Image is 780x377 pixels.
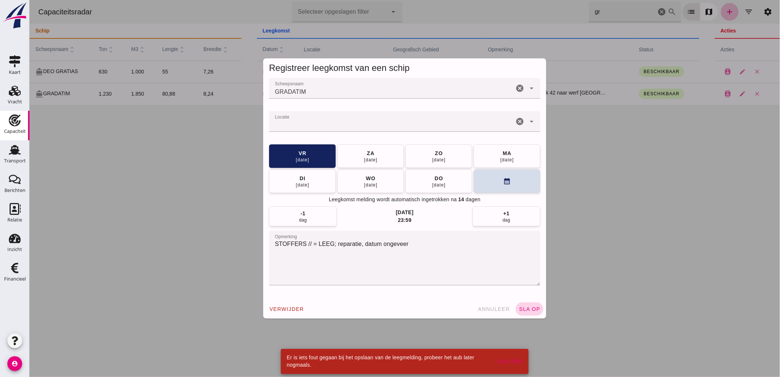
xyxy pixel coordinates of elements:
div: do [405,175,414,182]
div: Transport [4,158,26,163]
div: [DATE] [334,182,348,188]
div: Vracht [8,99,22,104]
button: ma[DATE] [444,144,511,168]
button: wo[DATE] [308,169,375,193]
button: za[DATE] [308,144,375,168]
div: [DATE] [366,209,384,216]
div: zo [405,150,414,157]
div: ma [473,150,482,157]
div: wo [336,175,346,182]
span: Registreer leegkomst van een schip [240,63,380,73]
i: Open [498,84,506,93]
div: [DATE] [403,157,417,163]
div: -1 [271,210,276,217]
span: annuleer [448,306,481,312]
div: [DATE] [334,157,348,163]
span: dagen [436,196,451,203]
button: Sluiten [465,355,496,368]
button: vr[DATE] [240,144,306,168]
div: dag [270,217,278,223]
button: sla op [486,302,514,316]
span: 14 [429,196,435,203]
button: zo[DATE] [376,144,443,168]
div: Berichten [4,188,25,193]
div: Er is iets fout gegaan bij het opslaan van de leegmelding, probeer het aub later nogmaals. [257,354,459,369]
div: vr [269,150,277,157]
button: do[DATE] [376,169,443,193]
img: logo-small.a267ee39.svg [1,2,28,29]
div: Relatie [7,217,22,222]
div: za [337,150,345,157]
div: +1 [474,210,480,217]
span: Sluiten [468,359,493,364]
div: di [270,175,276,182]
button: verwijder [237,302,278,316]
button: di[DATE] [240,169,306,193]
i: calendar_month [474,178,481,185]
button: annuleer [445,302,484,316]
i: account_circle [7,356,22,371]
i: Open [498,117,506,126]
div: Inzicht [7,247,22,252]
i: Wis Scheepsnaam [486,84,495,93]
div: dag [473,217,481,223]
div: [DATE] [471,157,485,163]
div: [DATE] [266,182,280,188]
div: 23:59 [368,216,382,224]
div: [DATE] [266,157,280,163]
span: Leegkomst melding wordt automatisch ingetrokken na [299,196,427,203]
span: sla op [489,306,511,312]
div: Financieel [4,277,26,281]
i: Wis Locatie [486,117,495,126]
div: Capaciteit [4,129,26,134]
span: verwijder [240,306,275,312]
div: Kaart [9,70,21,75]
div: [DATE] [403,182,417,188]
